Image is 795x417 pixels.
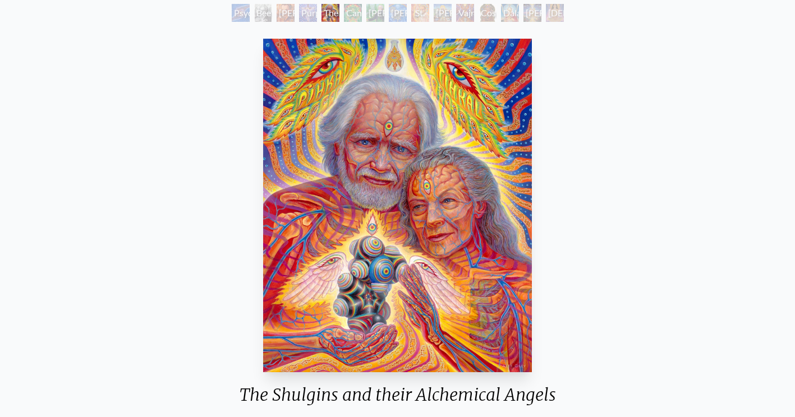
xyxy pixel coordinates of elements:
div: Psychedelic Healing [232,4,250,22]
div: Vajra Guru [456,4,474,22]
div: [PERSON_NAME][US_STATE] - Hemp Farmer [366,4,384,22]
div: [DEMOGRAPHIC_DATA] [546,4,564,22]
div: Cosmic [DEMOGRAPHIC_DATA] [479,4,497,22]
div: Purple [DEMOGRAPHIC_DATA] [299,4,317,22]
div: [PERSON_NAME] [523,4,541,22]
div: The Shulgins and their Alchemical Angels [321,4,339,22]
div: [PERSON_NAME] & the New Eleusis [389,4,407,22]
div: [PERSON_NAME] M.D., Cartographer of Consciousness [277,4,295,22]
div: The Shulgins and their Alchemical Angels [231,384,565,414]
div: Cannabacchus [344,4,362,22]
div: [PERSON_NAME] [434,4,452,22]
div: St. [PERSON_NAME] & The LSD Revelation Revolution [411,4,429,22]
img: The-Shulgins-and-their-Alchemical-Angels-2010-Alex-Grey-watermarked.jpeg [263,39,531,372]
div: Beethoven [254,4,272,22]
div: Dalai Lama [501,4,519,22]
